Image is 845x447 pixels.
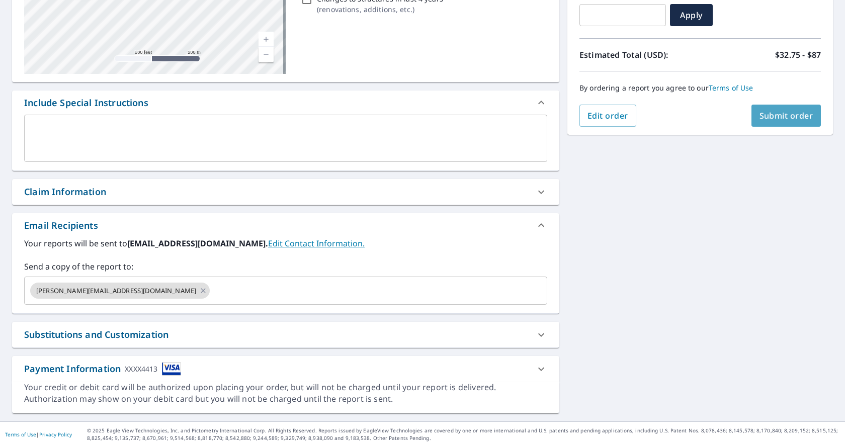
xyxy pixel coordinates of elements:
[579,105,636,127] button: Edit order
[162,362,181,376] img: cardImage
[87,427,840,442] p: © 2025 Eagle View Technologies, Inc. and Pictometry International Corp. All Rights Reserved. Repo...
[5,431,72,437] p: |
[317,4,443,15] p: ( renovations, additions, etc. )
[24,382,547,405] div: Your credit or debit card will be authorized upon placing your order, but will not be charged unt...
[5,431,36,438] a: Terms of Use
[670,4,713,26] button: Apply
[24,96,148,110] div: Include Special Instructions
[259,47,274,62] a: Current Level 16, Zoom Out
[678,10,705,21] span: Apply
[268,238,365,249] a: EditContactInfo
[751,105,821,127] button: Submit order
[12,179,559,205] div: Claim Information
[579,49,700,61] p: Estimated Total (USD):
[759,110,813,121] span: Submit order
[30,286,202,296] span: [PERSON_NAME][EMAIL_ADDRESS][DOMAIN_NAME]
[24,328,168,341] div: Substitutions and Customization
[259,32,274,47] a: Current Level 16, Zoom In
[30,283,210,299] div: [PERSON_NAME][EMAIL_ADDRESS][DOMAIN_NAME]
[587,110,628,121] span: Edit order
[24,260,547,273] label: Send a copy of the report to:
[24,237,547,249] label: Your reports will be sent to
[24,219,98,232] div: Email Recipients
[127,238,268,249] b: [EMAIL_ADDRESS][DOMAIN_NAME].
[579,83,821,93] p: By ordering a report you agree to our
[775,49,821,61] p: $32.75 - $87
[12,356,559,382] div: Payment InformationXXXX4413cardImage
[709,83,753,93] a: Terms of Use
[24,185,106,199] div: Claim Information
[12,91,559,115] div: Include Special Instructions
[39,431,72,438] a: Privacy Policy
[12,322,559,347] div: Substitutions and Customization
[24,362,181,376] div: Payment Information
[12,213,559,237] div: Email Recipients
[125,362,157,376] div: XXXX4413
